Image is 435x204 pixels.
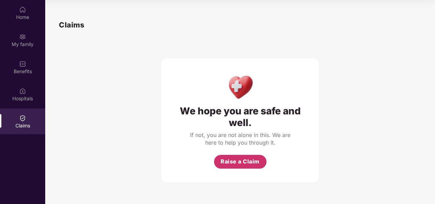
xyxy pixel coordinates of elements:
img: svg+xml;base64,PHN2ZyBpZD0iSG9zcGl0YWxzIiB4bWxucz0iaHR0cDovL3d3dy53My5vcmcvMjAwMC9zdmciIHdpZHRoPS... [19,88,26,94]
img: svg+xml;base64,PHN2ZyB3aWR0aD0iMjAiIGhlaWdodD0iMjAiIHZpZXdCb3g9IjAgMCAyMCAyMCIgZmlsbD0ibm9uZSIgeG... [19,33,26,40]
span: Raise a Claim [221,157,260,166]
div: If not, you are not alone in this. We are here to help you through it. [189,131,291,146]
div: We hope you are safe and well. [175,105,305,128]
button: Raise a Claim [214,155,266,169]
img: Health Care [225,72,255,102]
h1: Claims [59,19,84,31]
img: svg+xml;base64,PHN2ZyBpZD0iSG9tZSIgeG1sbnM9Imh0dHA6Ly93d3cudzMub3JnLzIwMDAvc3ZnIiB3aWR0aD0iMjAiIG... [19,6,26,13]
img: svg+xml;base64,PHN2ZyBpZD0iQ2xhaW0iIHhtbG5zPSJodHRwOi8vd3d3LnczLm9yZy8yMDAwL3N2ZyIgd2lkdGg9IjIwIi... [19,115,26,122]
img: svg+xml;base64,PHN2ZyBpZD0iQmVuZWZpdHMiIHhtbG5zPSJodHRwOi8vd3d3LnczLm9yZy8yMDAwL3N2ZyIgd2lkdGg9Ij... [19,60,26,67]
